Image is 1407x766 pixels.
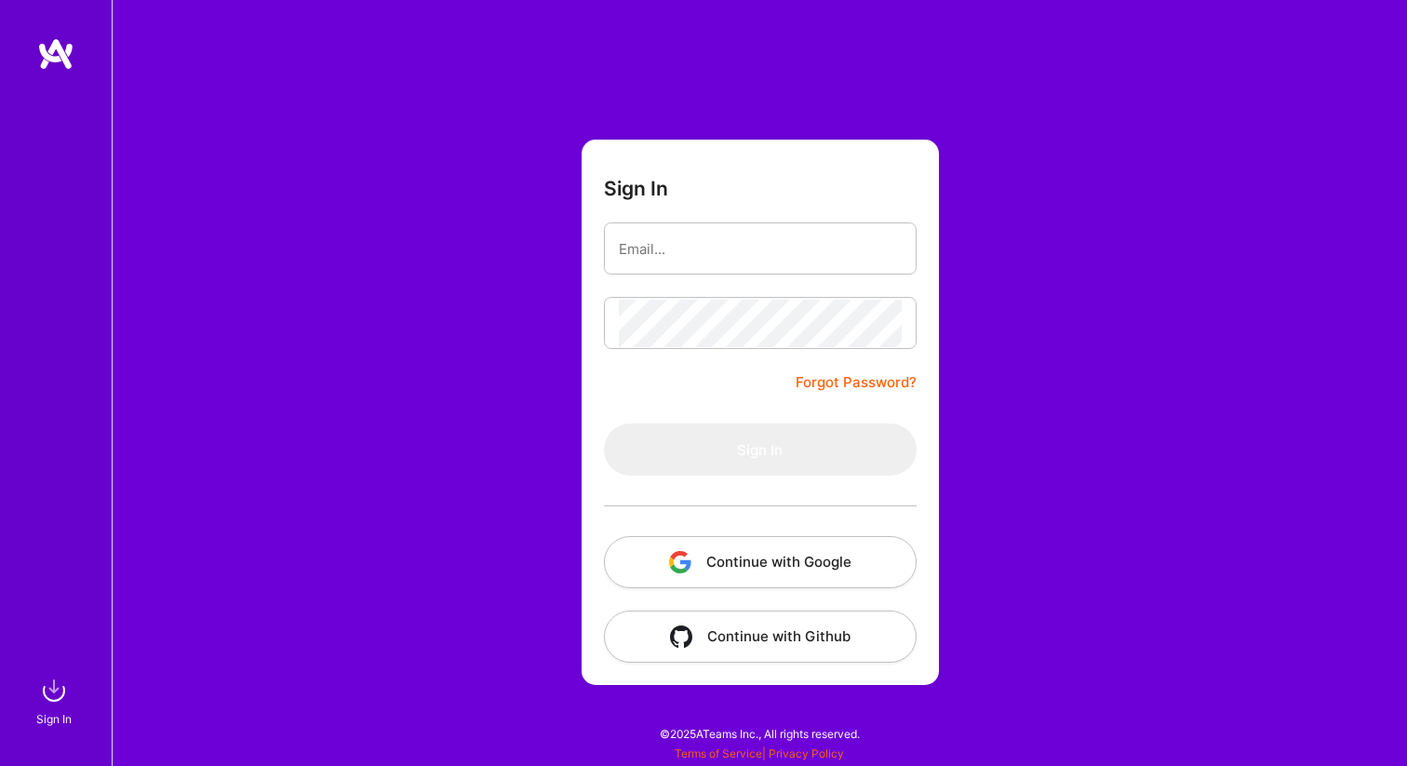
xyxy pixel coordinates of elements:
[604,177,668,200] h3: Sign In
[619,225,902,273] input: Email...
[112,710,1407,757] div: © 2025 ATeams Inc., All rights reserved.
[669,551,691,573] img: icon
[675,746,762,760] a: Terms of Service
[769,746,844,760] a: Privacy Policy
[37,37,74,71] img: logo
[796,371,917,394] a: Forgot Password?
[670,625,692,648] img: icon
[604,611,917,663] button: Continue with Github
[604,536,917,588] button: Continue with Google
[604,423,917,476] button: Sign In
[39,672,73,729] a: sign inSign In
[36,709,72,729] div: Sign In
[35,672,73,709] img: sign in
[675,746,844,760] span: |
